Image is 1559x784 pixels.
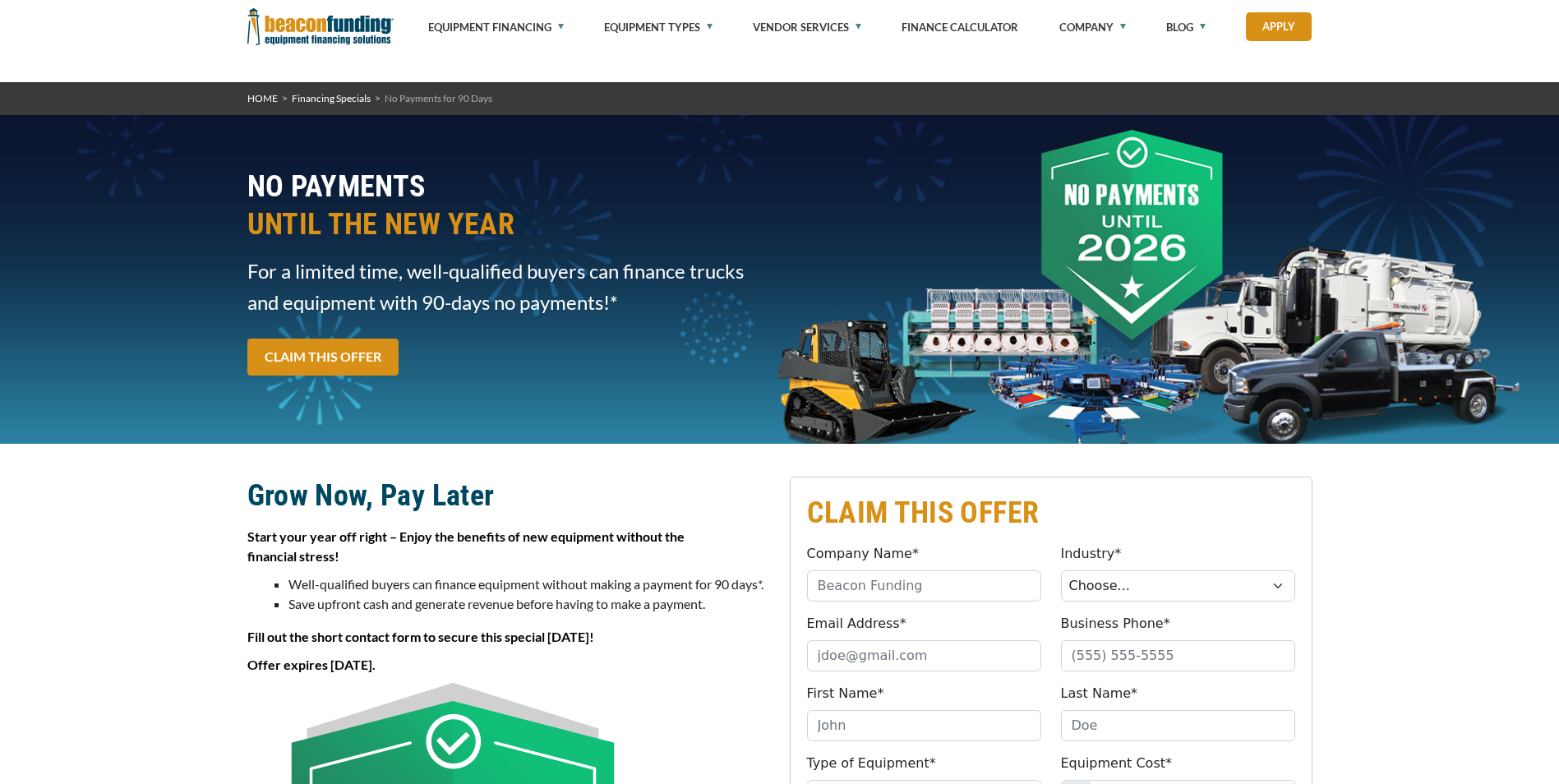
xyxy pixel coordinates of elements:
a: HOME [247,92,278,104]
span: For a limited time, well-qualified buyers can finance trucks and equipment with 90-days no paymen... [247,256,770,318]
li: Save upfront cash and generate revenue before having to make a payment. [288,594,770,614]
label: Last Name* [1061,684,1138,703]
label: Type of Equipment* [807,754,936,773]
h2: CLAIM THIS OFFER [807,494,1295,532]
input: John [807,710,1041,741]
strong: Start your year off right – Enjoy the benefits of new equipment without the financial stress! [247,528,685,564]
label: Business Phone* [1061,614,1170,634]
label: First Name* [807,684,884,703]
label: Industry* [1061,544,1122,564]
strong: Offer expires [DATE]. [247,657,376,672]
label: Email Address* [807,614,906,634]
a: Apply [1246,12,1312,41]
input: Beacon Funding [807,570,1041,602]
a: CLAIM THIS OFFER [247,339,399,376]
label: Company Name* [807,544,919,564]
input: (555) 555-5555 [1061,640,1295,671]
a: Financing Specials [292,92,371,104]
input: jdoe@gmail.com [807,640,1041,671]
span: UNTIL THE NEW YEAR [247,205,770,243]
span: No Payments for 90 Days [385,92,492,104]
label: Equipment Cost* [1061,754,1173,773]
li: Well-qualified buyers can finance equipment without making a payment for 90 days*. [288,574,770,594]
strong: Fill out the short contact form to secure this special [DATE]! [247,629,594,644]
h2: NO PAYMENTS [247,168,770,243]
h2: Grow Now, Pay Later [247,477,770,514]
input: Doe [1061,710,1295,741]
